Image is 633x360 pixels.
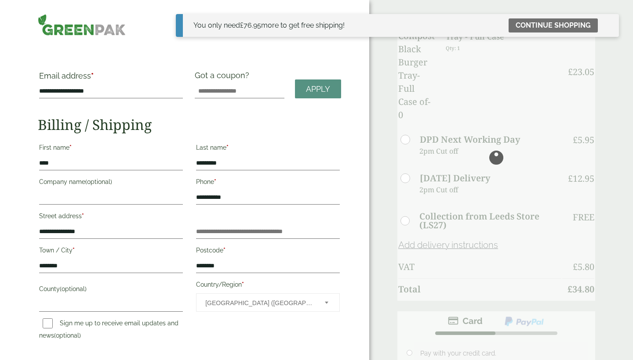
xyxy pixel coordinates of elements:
[39,210,183,225] label: Street address
[39,176,183,191] label: Company name
[240,21,261,29] span: 76.95
[82,212,84,220] abbr: required
[39,244,183,259] label: Town / City
[223,247,226,254] abbr: required
[38,14,126,36] img: GreenPak Supplies
[39,320,178,342] label: Sign me up to receive email updates and news
[196,176,340,191] label: Phone
[195,71,253,84] label: Got a coupon?
[196,293,340,312] span: Country/Region
[226,144,229,151] abbr: required
[43,318,53,328] input: Sign me up to receive email updates and news(optional)
[85,178,112,185] span: (optional)
[69,144,72,151] abbr: required
[214,178,216,185] abbr: required
[196,278,340,293] label: Country/Region
[39,141,183,156] label: First name
[509,18,598,32] a: Continue shopping
[193,20,345,31] div: You only need more to get free shipping!
[196,244,340,259] label: Postcode
[306,84,330,94] span: Apply
[295,79,341,98] a: Apply
[38,116,341,133] h2: Billing / Shipping
[205,294,313,312] span: United Kingdom (UK)
[242,281,244,288] abbr: required
[39,72,183,84] label: Email address
[60,285,87,292] span: (optional)
[73,247,75,254] abbr: required
[39,283,183,298] label: County
[54,332,81,339] span: (optional)
[91,71,94,80] abbr: required
[196,141,340,156] label: Last name
[240,21,244,29] span: £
